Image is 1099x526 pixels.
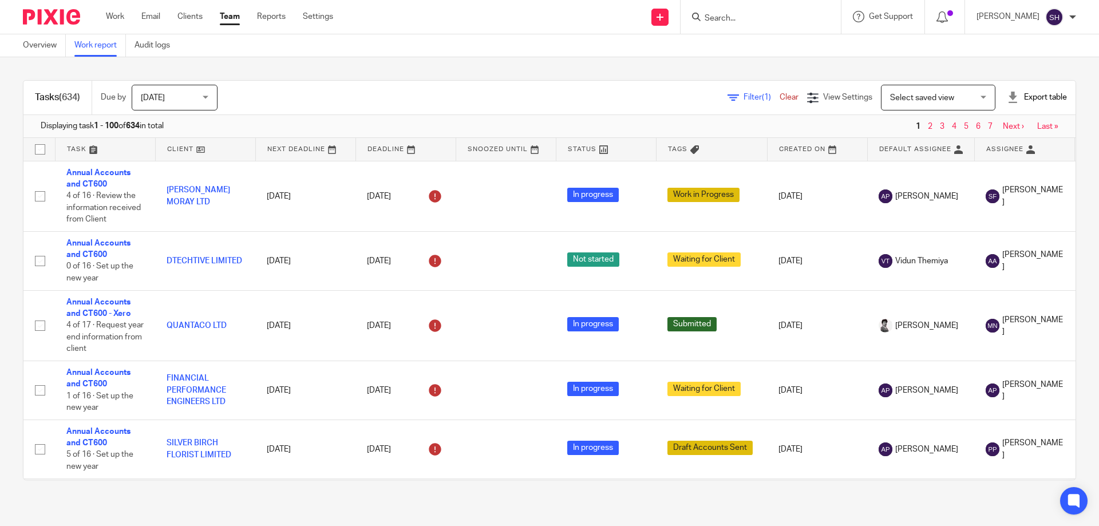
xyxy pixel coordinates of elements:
a: Settings [303,11,333,22]
input: Search [703,14,807,24]
span: [DATE] [141,94,165,102]
span: [PERSON_NAME] [1002,379,1063,402]
span: In progress [567,441,619,455]
span: 0 of 16 · Set up the new year [66,263,133,283]
img: svg%3E [986,189,999,203]
a: Reports [257,11,286,22]
a: DTECHTIVE LIMITED [167,257,242,265]
a: Work report [74,34,126,57]
span: [PERSON_NAME] [895,191,958,202]
span: [PERSON_NAME] [895,444,958,455]
b: 1 - 100 [94,122,118,130]
span: In progress [567,188,619,202]
img: Pixie [23,9,80,25]
a: Clients [177,11,203,22]
a: SILVER BIRCH FLORIST LIMITED [167,439,231,458]
span: 5 of 16 · Set up the new year [66,451,133,471]
img: svg%3E [879,254,892,268]
a: Overview [23,34,66,57]
td: [DATE] [255,161,355,231]
div: [DATE] [367,187,444,205]
span: 4 of 17 · Request year end information from client [66,322,144,353]
span: [PERSON_NAME] [895,320,958,331]
img: svg%3E [986,383,999,397]
td: [DATE] [255,290,355,361]
td: [DATE] [767,420,867,478]
a: [PERSON_NAME] MORAY LTD [167,186,230,205]
span: In progress [567,382,619,396]
td: [DATE] [767,361,867,420]
a: FINANCIAL PERFORMANCE ENGINEERS LTD [167,374,226,406]
a: Annual Accounts and CT600 [66,169,131,188]
b: 634 [126,122,140,130]
span: Not started [567,252,619,267]
span: [PERSON_NAME] [1002,437,1063,461]
span: [PERSON_NAME] [1002,249,1063,272]
a: Annual Accounts and CT600 [66,369,131,388]
div: [DATE] [367,252,444,270]
img: svg%3E [1045,8,1064,26]
span: Select saved view [890,94,954,102]
span: Filter [744,93,780,101]
span: Vidun Themiya [895,255,948,267]
span: Get Support [869,13,913,21]
span: Work in Progress [667,188,740,202]
div: [DATE] [367,440,444,458]
td: [DATE] [255,231,355,290]
a: 5 [964,122,968,130]
a: Annual Accounts and CT600 [66,239,131,259]
a: Annual Accounts and CT600 [66,428,131,447]
span: Waiting for Client [667,382,741,396]
a: QUANTACO LTD [167,322,227,330]
a: Clear [780,93,798,101]
span: Waiting for Client [667,252,741,267]
img: 1646267052194.jpg [879,319,892,333]
img: svg%3E [879,442,892,456]
img: svg%3E [986,319,999,333]
div: [DATE] [367,381,444,400]
img: svg%3E [879,189,892,203]
td: [DATE] [255,420,355,478]
span: Displaying task of in total [41,120,164,132]
span: Tags [668,146,687,152]
a: Annual Accounts and CT600 - Xero [66,298,131,318]
a: Next › [1003,122,1024,130]
a: Last » [1037,122,1058,130]
span: 4 of 16 · Review the information received from Client [66,192,141,223]
a: Team [220,11,240,22]
a: 4 [952,122,956,130]
span: (634) [59,93,80,102]
a: 3 [940,122,944,130]
span: 1 of 16 · Set up the new year [66,392,133,412]
img: svg%3E [879,383,892,397]
span: 1 [913,120,923,133]
p: Due by [101,92,126,103]
a: Audit logs [135,34,179,57]
span: View Settings [823,93,872,101]
td: [DATE] [767,161,867,231]
span: (1) [762,93,771,101]
div: [DATE] [367,317,444,335]
div: Export table [1007,92,1067,103]
img: svg%3E [986,254,999,268]
span: [PERSON_NAME] [1002,184,1063,208]
a: Work [106,11,124,22]
p: [PERSON_NAME] [977,11,1039,22]
a: 2 [928,122,932,130]
img: svg%3E [986,442,999,456]
td: [DATE] [767,231,867,290]
span: Submitted [667,317,717,331]
a: Email [141,11,160,22]
span: In progress [567,317,619,331]
td: [DATE] [767,290,867,361]
h1: Tasks [35,92,80,104]
nav: pager [913,122,1058,131]
a: 7 [988,122,993,130]
span: [PERSON_NAME] [1002,314,1063,338]
span: Draft Accounts Sent [667,441,753,455]
a: 6 [976,122,981,130]
span: [PERSON_NAME] [895,385,958,396]
td: [DATE] [255,361,355,420]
